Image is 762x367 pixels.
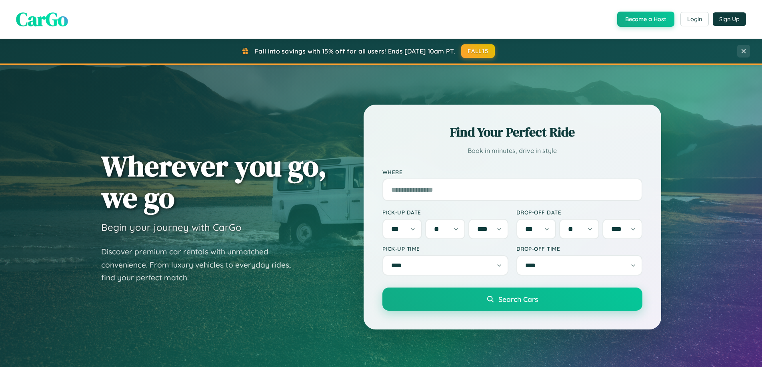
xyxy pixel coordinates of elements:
p: Book in minutes, drive in style [382,145,642,157]
button: FALL15 [461,44,495,58]
h1: Wherever you go, we go [101,150,327,213]
p: Discover premium car rentals with unmatched convenience. From luxury vehicles to everyday rides, ... [101,245,301,284]
label: Where [382,169,642,175]
label: Drop-off Time [516,245,642,252]
button: Login [680,12,709,26]
span: CarGo [16,6,68,32]
label: Pick-up Time [382,245,508,252]
span: Fall into savings with 15% off for all users! Ends [DATE] 10am PT. [255,47,455,55]
span: Search Cars [498,295,538,304]
label: Pick-up Date [382,209,508,216]
button: Sign Up [713,12,746,26]
h3: Begin your journey with CarGo [101,221,242,233]
label: Drop-off Date [516,209,642,216]
h2: Find Your Perfect Ride [382,123,642,141]
button: Search Cars [382,288,642,311]
button: Become a Host [617,12,674,27]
